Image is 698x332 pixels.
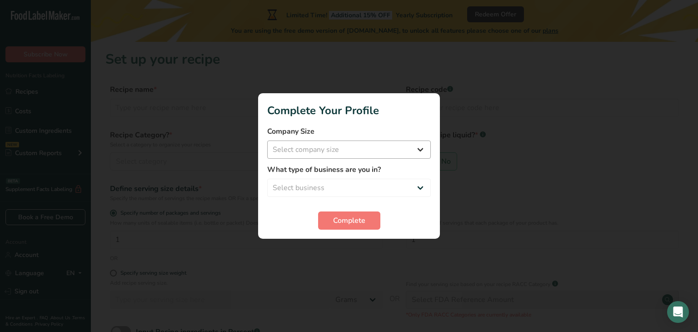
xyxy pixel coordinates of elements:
div: Open Intercom Messenger [667,301,689,323]
label: What type of business are you in? [267,164,431,175]
span: Complete [333,215,365,226]
button: Complete [318,211,380,230]
h1: Complete Your Profile [267,102,431,119]
label: Company Size [267,126,431,137]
